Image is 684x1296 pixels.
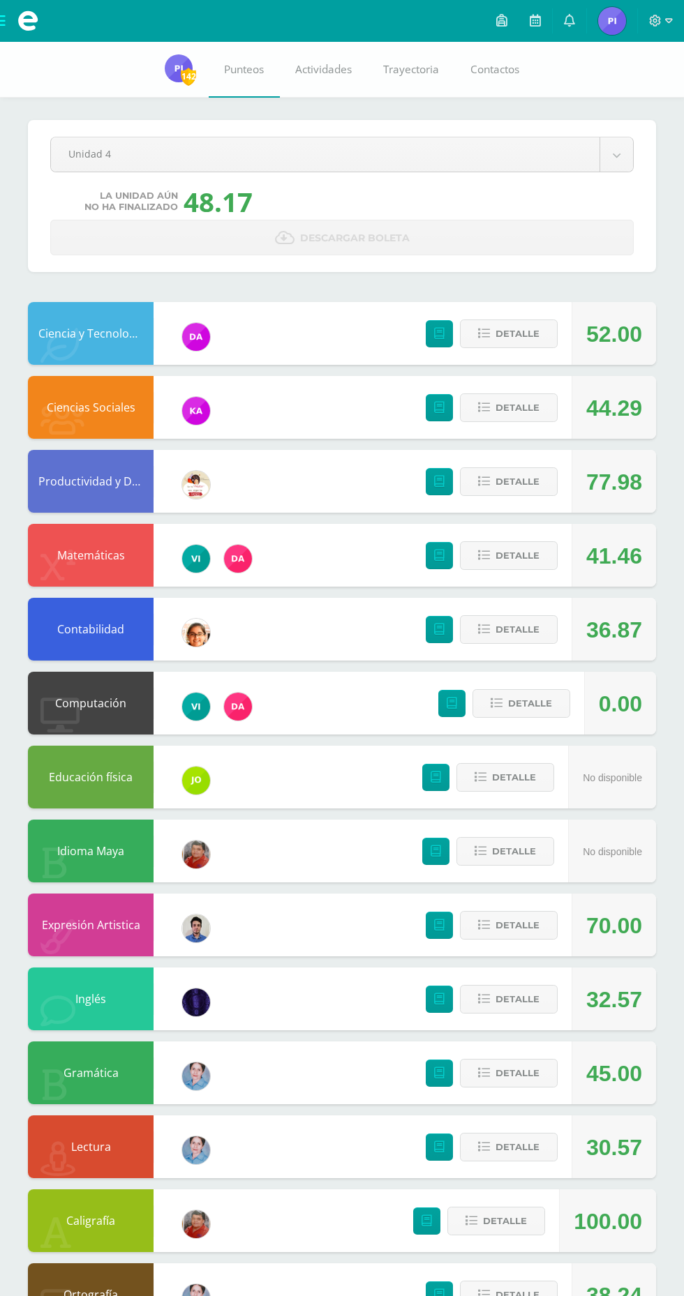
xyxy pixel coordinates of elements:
[496,395,540,421] span: Detalle
[447,1207,545,1235] button: Detalle
[496,321,540,347] span: Detalle
[460,1133,558,1161] button: Detalle
[28,302,154,365] div: Ciencia y Tecnología
[182,323,210,351] img: 9ec2f35d84b77fba93b74c0ecd725fb6.png
[182,397,210,425] img: bee4affa6473aeaf057711ec23146b4f.png
[456,837,554,866] button: Detalle
[492,838,536,864] span: Detalle
[280,42,368,98] a: Actividades
[586,1116,642,1179] div: 30.57
[182,619,210,647] img: fc85df90bfeed59e7900768220bd73e5.png
[28,524,154,587] div: Matemáticas
[496,469,540,495] span: Detalle
[383,62,439,77] span: Trayectoria
[28,746,154,808] div: Educación física
[165,54,193,82] img: 34c024cd673641ed789563b5c4db78d8.png
[28,894,154,956] div: Expresión Artistica
[184,183,253,220] div: 48.17
[586,451,642,513] div: 77.98
[182,914,210,942] img: 293bfe3af6686560c4f2a33e1594db2d.png
[182,693,210,721] img: 660c97483ab80368cdf9bb905889805c.png
[483,1208,527,1234] span: Detalle
[496,617,540,642] span: Detalle
[496,912,540,938] span: Detalle
[224,693,252,721] img: 7fc3c4835503b9285f8a1afc2c295d5e.png
[460,467,558,496] button: Detalle
[182,471,210,499] img: b72445c9a0edc7b97c5a79956e4ec4a5.png
[28,1115,154,1178] div: Lectura
[586,1042,642,1105] div: 45.00
[496,543,540,568] span: Detalle
[51,137,633,172] a: Unidad 4
[460,393,558,422] button: Detalle
[586,968,642,1031] div: 32.57
[473,689,570,718] button: Detalle
[460,911,558,940] button: Detalle
[586,377,642,439] div: 44.29
[460,985,558,1014] button: Detalle
[28,376,154,439] div: Ciencias Sociales
[68,137,582,170] span: Unidad 4
[182,841,210,868] img: 05ddfdc08264272979358467217619c8.png
[460,615,558,644] button: Detalle
[599,672,642,735] div: 0.00
[586,303,642,366] div: 52.00
[224,62,264,77] span: Punteos
[28,598,154,661] div: Contabilidad
[586,598,642,661] div: 36.87
[496,1060,540,1086] span: Detalle
[583,772,642,783] span: No disponible
[456,763,554,792] button: Detalle
[470,62,519,77] span: Contactos
[28,1041,154,1104] div: Gramática
[300,221,410,255] span: Descargar boleta
[460,1059,558,1087] button: Detalle
[508,691,552,716] span: Detalle
[460,319,558,348] button: Detalle
[181,68,196,85] span: 142
[84,190,178,213] span: La unidad aún no ha finalizado
[295,62,352,77] span: Actividades
[182,1136,210,1164] img: 044c0162fa7e0f0b4b3ccbd14fd12260.png
[496,986,540,1012] span: Detalle
[28,820,154,882] div: Idioma Maya
[455,42,535,98] a: Contactos
[224,545,252,573] img: 7fc3c4835503b9285f8a1afc2c295d5e.png
[598,7,626,35] img: 34c024cd673641ed789563b5c4db78d8.png
[28,967,154,1030] div: Inglés
[28,672,154,734] div: Computación
[586,525,642,587] div: 41.46
[496,1134,540,1160] span: Detalle
[28,1189,154,1252] div: Caligrafía
[574,1190,642,1253] div: 100.00
[182,1210,210,1238] img: 05ddfdc08264272979358467217619c8.png
[209,42,280,98] a: Punteos
[368,42,455,98] a: Trayectoria
[182,545,210,573] img: 660c97483ab80368cdf9bb905889805c.png
[182,988,210,1016] img: 31877134f281bf6192abd3481bfb2fdd.png
[182,1062,210,1090] img: 044c0162fa7e0f0b4b3ccbd14fd12260.png
[586,894,642,957] div: 70.00
[460,541,558,570] button: Detalle
[182,767,210,794] img: 82cb8650c3364a68df28ab37f084364e.png
[583,846,642,857] span: No disponible
[492,764,536,790] span: Detalle
[28,450,154,513] div: Productividad y Desarrollo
